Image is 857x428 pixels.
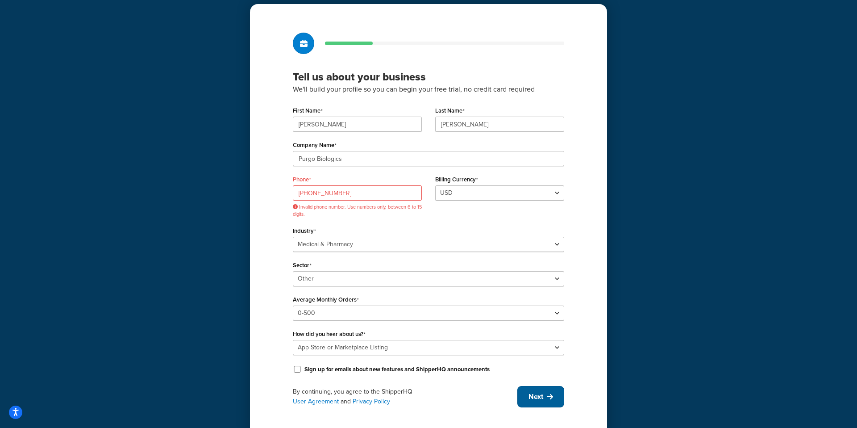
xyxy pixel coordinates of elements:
[435,107,465,114] label: Last Name
[293,204,422,218] span: Invalid phone number. Use numbers only, between 6 to 15 digits.
[293,387,517,407] div: By continuing, you agree to the ShipperHQ and
[293,107,323,114] label: First Name
[293,227,316,235] label: Industry
[353,397,390,406] a: Privacy Policy
[293,84,564,95] p: We'll build your profile so you can begin your free trial, no credit card required
[293,331,366,338] label: How did you hear about us?
[293,176,311,183] label: Phone
[293,296,359,303] label: Average Monthly Orders
[517,386,564,407] button: Next
[293,142,337,149] label: Company Name
[293,397,339,406] a: User Agreement
[528,392,543,402] span: Next
[304,365,490,373] label: Sign up for emails about new features and ShipperHQ announcements
[293,70,564,84] h3: Tell us about your business
[435,176,478,183] label: Billing Currency
[293,262,312,269] label: Sector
